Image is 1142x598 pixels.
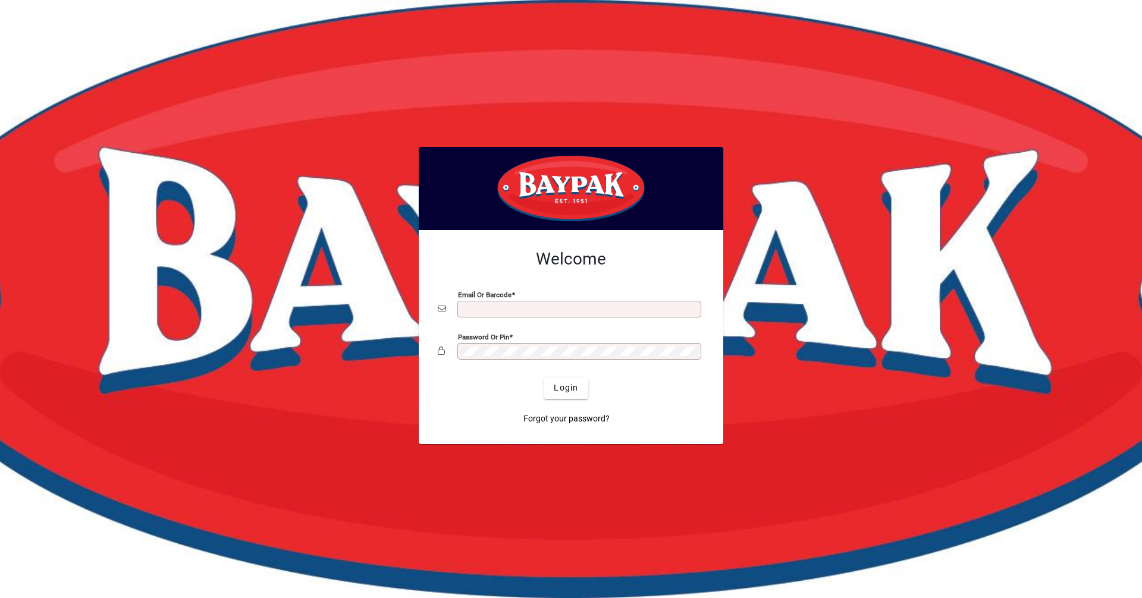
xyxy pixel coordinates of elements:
[519,408,614,430] a: Forgot your password?
[458,290,512,298] mat-label: Email or Barcode
[523,413,610,425] span: Forgot your password?
[554,382,578,394] span: Login
[458,332,509,341] mat-label: Password or Pin
[544,377,588,399] button: Login
[438,249,704,269] h2: Welcome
